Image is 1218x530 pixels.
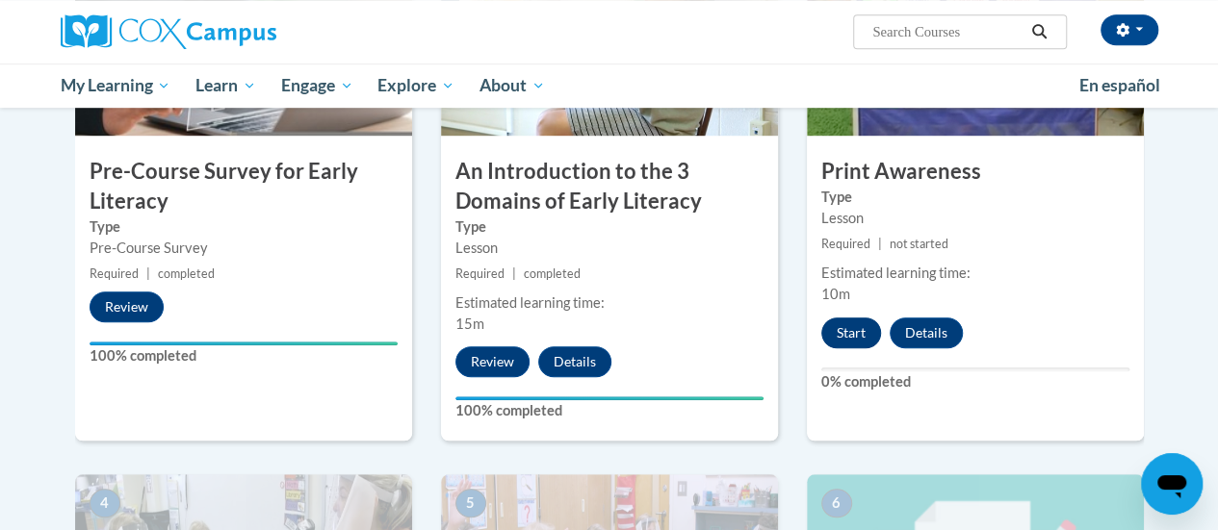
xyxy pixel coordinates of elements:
button: Details [890,317,963,348]
button: Details [538,346,611,377]
a: Cox Campus [61,14,407,49]
h3: Pre-Course Survey for Early Literacy [75,157,412,216]
button: Review [90,291,164,322]
a: Explore [365,63,467,108]
div: Lesson [455,238,764,259]
div: Estimated learning time: [821,263,1129,284]
span: 6 [821,489,852,517]
span: En español [1079,75,1160,95]
span: 4 [90,489,120,517]
span: Required [821,237,870,251]
div: Your progress [455,396,764,400]
label: Type [821,187,1129,208]
span: | [878,237,882,251]
span: Engage [281,74,353,97]
button: Account Settings [1101,14,1158,45]
span: Required [455,266,505,281]
div: Main menu [46,63,1173,108]
a: Learn [183,63,269,108]
span: not started [890,237,948,251]
label: Type [90,216,398,238]
span: completed [524,266,581,281]
span: Required [90,266,139,281]
input: Search Courses [870,20,1024,43]
button: Review [455,346,530,377]
span: | [146,266,150,281]
span: 5 [455,489,486,517]
span: completed [158,266,215,281]
div: Lesson [821,208,1129,229]
a: About [467,63,557,108]
label: 0% completed [821,371,1129,392]
label: 100% completed [90,345,398,366]
img: Cox Campus [61,14,276,49]
a: En español [1067,65,1173,106]
a: Engage [269,63,366,108]
div: Pre-Course Survey [90,238,398,259]
label: Type [455,216,764,238]
label: 100% completed [455,400,764,421]
button: Start [821,317,881,348]
span: My Learning [60,74,170,97]
div: Estimated learning time: [455,292,764,314]
h3: Print Awareness [807,157,1144,187]
span: 15m [455,315,484,332]
span: About [479,74,545,97]
button: Search [1024,20,1053,43]
a: My Learning [48,63,184,108]
span: Learn [195,74,256,97]
span: Explore [377,74,454,97]
div: Your progress [90,341,398,345]
span: | [512,266,516,281]
span: 10m [821,286,850,302]
iframe: Button to launch messaging window [1141,453,1203,515]
h3: An Introduction to the 3 Domains of Early Literacy [441,157,778,216]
